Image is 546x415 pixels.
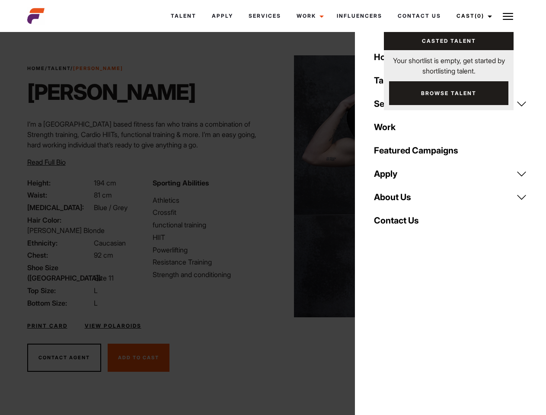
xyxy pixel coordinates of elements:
[85,322,141,330] a: View Polaroids
[94,274,114,282] span: Size 11
[27,238,92,248] span: Ethnicity:
[27,158,66,166] span: Read Full Bio
[384,32,514,50] a: Casted Talent
[369,139,532,162] a: Featured Campaigns
[108,344,169,372] button: Add To Cast
[389,81,508,105] a: Browse Talent
[94,299,98,307] span: L
[163,4,204,28] a: Talent
[27,298,92,308] span: Bottom Size:
[27,215,92,225] span: Hair Color:
[153,257,268,267] li: Resistance Training
[369,209,532,232] a: Contact Us
[94,286,98,295] span: L
[204,4,241,28] a: Apply
[369,45,532,69] a: Home
[369,92,532,115] a: Services
[153,220,268,230] li: functional training
[369,185,532,209] a: About Us
[503,11,513,22] img: Burger icon
[27,119,268,150] p: I’m a [GEOGRAPHIC_DATA] based fitness fan who trains a combination of Strength training, Cardio H...
[153,232,268,243] li: HIIT
[94,191,112,199] span: 81 cm
[369,115,532,139] a: Work
[27,322,67,330] a: Print Card
[153,179,209,187] strong: Sporting Abilities
[369,162,532,185] a: Apply
[48,65,70,71] a: Talent
[27,178,92,188] span: Height:
[153,207,268,217] li: Crossfit
[118,354,159,361] span: Add To Cast
[153,269,268,280] li: Strength and conditioning
[27,157,66,167] button: Read Full Bio
[27,7,45,25] img: cropped-aefm-brand-fav-22-square.png
[289,4,329,28] a: Work
[449,4,497,28] a: Cast(0)
[94,251,113,259] span: 92 cm
[27,226,105,235] span: [PERSON_NAME] Blonde
[94,203,128,212] span: Blue / Grey
[241,4,289,28] a: Services
[27,262,92,283] span: Shoe Size ([GEOGRAPHIC_DATA]):
[27,65,123,72] span: / /
[384,50,514,76] p: Your shortlist is empty, get started by shortlisting talent.
[390,4,449,28] a: Contact Us
[475,13,484,19] span: (0)
[27,285,92,296] span: Top Size:
[73,65,123,71] strong: [PERSON_NAME]
[94,239,126,247] span: Caucasian
[94,179,116,187] span: 194 cm
[153,245,268,255] li: Powerlifting
[27,65,45,71] a: Home
[369,69,532,92] a: Talent
[27,190,92,200] span: Waist:
[27,79,195,105] h1: [PERSON_NAME]
[153,195,268,205] li: Athletics
[27,202,92,213] span: [MEDICAL_DATA]:
[329,4,390,28] a: Influencers
[27,250,92,260] span: Chest:
[27,344,101,372] button: Contact Agent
